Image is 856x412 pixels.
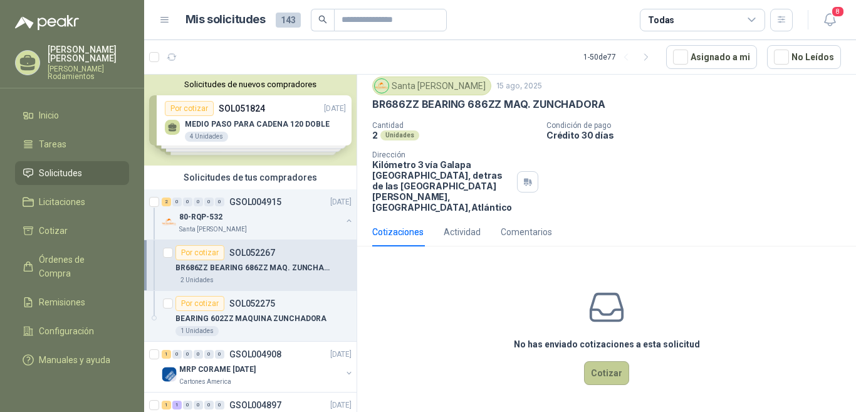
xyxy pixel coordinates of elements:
img: Logo peakr [15,15,79,30]
div: 0 [204,401,214,409]
a: Por cotizarSOL052267BR686ZZ BEARING 686ZZ MAQ. ZUNCHADORA2 Unidades [144,240,357,291]
div: Cotizaciones [372,225,424,239]
div: 0 [183,350,192,359]
h1: Mis solicitudes [185,11,266,29]
p: SOL052267 [229,248,275,257]
a: Solicitudes [15,161,129,185]
span: 143 [276,13,301,28]
a: Órdenes de Compra [15,248,129,285]
div: 2 Unidades [175,275,219,285]
div: Unidades [380,130,419,140]
p: Dirección [372,151,512,159]
p: [DATE] [330,196,352,208]
div: Todas [648,13,674,27]
p: MRP CORAME [DATE] [179,364,256,376]
a: Remisiones [15,290,129,314]
div: 0 [204,350,214,359]
span: Configuración [39,324,94,338]
div: 0 [215,401,224,409]
div: 1 [172,401,182,409]
p: Kilómetro 3 vía Galapa [GEOGRAPHIC_DATA], detras de las [GEOGRAPHIC_DATA][PERSON_NAME], [GEOGRAPH... [372,159,512,213]
button: Cotizar [584,361,629,385]
a: Configuración [15,319,129,343]
div: 1 Unidades [175,326,219,336]
div: 0 [215,198,224,206]
p: Cantidad [372,121,536,130]
p: GSOL004897 [229,401,281,409]
p: SOL052275 [229,299,275,308]
p: Crédito 30 días [546,130,851,140]
span: Remisiones [39,295,85,309]
div: 0 [194,401,203,409]
p: Cartones America [179,377,231,387]
div: Santa [PERSON_NAME] [372,77,491,95]
a: Cotizar [15,219,129,243]
span: Licitaciones [39,195,85,209]
div: 1 [162,401,171,409]
div: 0 [194,350,203,359]
p: GSOL004915 [229,198,281,206]
div: 0 [183,198,192,206]
a: Por cotizarSOL052275BEARING 602ZZ MAQUINA ZUNCHADORA1 Unidades [144,291,357,342]
button: Solicitudes de nuevos compradores [149,80,352,89]
p: [DATE] [330,399,352,411]
div: 0 [172,350,182,359]
p: 15 ago, 2025 [496,80,542,92]
div: 0 [183,401,192,409]
a: Inicio [15,103,129,127]
p: [DATE] [330,349,352,361]
div: Actividad [444,225,481,239]
span: Solicitudes [39,166,82,180]
span: Inicio [39,108,59,122]
span: 8 [831,6,845,18]
div: 1 [162,350,171,359]
img: Company Logo [162,367,177,382]
h3: No has enviado cotizaciones a esta solicitud [514,337,700,351]
button: No Leídos [767,45,841,69]
button: Asignado a mi [666,45,757,69]
span: search [318,15,327,24]
img: Company Logo [375,79,389,93]
button: 8 [818,9,841,31]
a: 1 0 0 0 0 0 GSOL004908[DATE] Company LogoMRP CORAME [DATE]Cartones America [162,347,354,387]
div: 0 [194,198,203,206]
a: Manuales y ayuda [15,348,129,372]
div: 2 [162,198,171,206]
div: Comentarios [501,225,552,239]
p: 80-RQP-532 [179,211,222,223]
div: Por cotizar [175,296,224,311]
img: Company Logo [162,214,177,230]
span: Cotizar [39,224,68,238]
a: Tareas [15,132,129,156]
div: 0 [215,350,224,359]
p: GSOL004908 [229,350,281,359]
div: Por cotizar [175,245,224,260]
p: [PERSON_NAME] [PERSON_NAME] [48,45,129,63]
p: Santa [PERSON_NAME] [179,224,247,235]
p: 2 [372,130,378,140]
p: [PERSON_NAME] Rodamientos [48,65,129,80]
p: BR686ZZ BEARING 686ZZ MAQ. ZUNCHADORA [175,262,331,274]
span: Manuales y ayuda [39,353,110,367]
p: BEARING 602ZZ MAQUINA ZUNCHADORA [175,313,326,325]
div: Solicitudes de nuevos compradoresPor cotizarSOL051824[DATE] MEDIO PASO PARA CADENA 120 DOBLE4 Uni... [144,75,357,166]
p: Condición de pago [546,121,851,130]
a: 2 0 0 0 0 0 GSOL004915[DATE] Company Logo80-RQP-532Santa [PERSON_NAME] [162,194,354,235]
span: Tareas [39,137,66,151]
span: Órdenes de Compra [39,253,117,280]
p: BR686ZZ BEARING 686ZZ MAQ. ZUNCHADORA [372,98,605,111]
div: 0 [204,198,214,206]
div: 0 [172,198,182,206]
div: 1 - 50 de 77 [583,47,656,67]
div: Solicitudes de tus compradores [144,166,357,189]
a: Licitaciones [15,190,129,214]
